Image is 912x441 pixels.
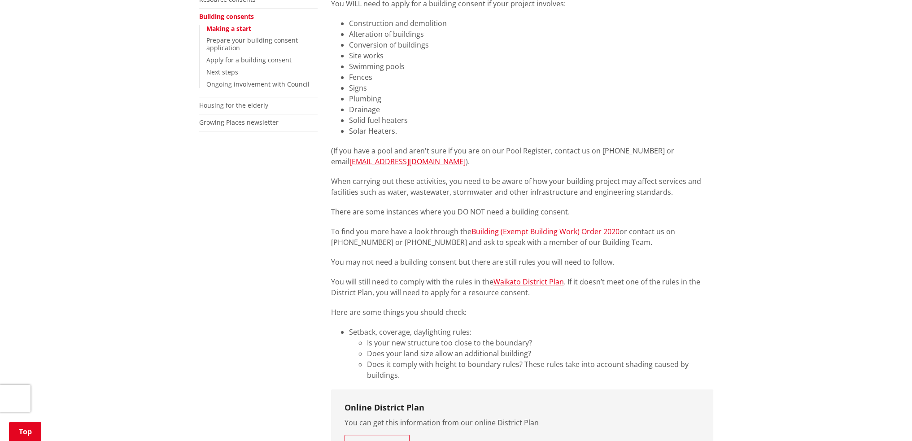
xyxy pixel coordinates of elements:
li: Alteration of buildings [349,29,713,39]
li: Signs [349,83,713,93]
li: Is your new structure too close to the boundary? [367,337,713,348]
li: Solid fuel heaters [349,115,713,126]
a: Next steps [206,68,238,76]
p: There are some instances where you DO NOT need a building consent. [331,206,713,217]
li: Fences [349,72,713,83]
li: Site works [349,50,713,61]
li: Swimming pools [349,61,713,72]
a: Growing Places newsletter [199,118,279,127]
a: Waikato District Plan [493,277,564,287]
a: Housing for the elderly [199,101,268,109]
a: Building consents [199,12,254,21]
iframe: Messenger Launcher [871,403,903,436]
a: Prepare your building consent application [206,36,298,52]
li: Setback, coverage, daylighting rules: [349,327,713,380]
h3: Online District Plan [345,403,700,413]
p: You may not need a building consent but there are still rules you will need to follow. [331,257,713,267]
a: Apply for a building consent [206,56,292,64]
li: Construction and demolition [349,18,713,29]
p: You can get this information from our online District Plan [345,417,700,428]
a: Top [9,422,41,441]
li: Plumbing [349,93,713,104]
p: (If you have a pool and aren't sure if you are on our Pool Register, contact us on [PHONE_NUMBER]... [331,145,713,167]
li: Does it comply with height to boundary rules? These rules take into account shading caused by bui... [367,359,713,380]
p: You will still need to comply with the rules in the . If it doesn’t meet one of the rules in the ... [331,276,713,298]
li: Does your land size allow an additional building? [367,348,713,359]
a: Making a start [206,24,251,33]
a: Building (Exempt Building Work) Order 2020 [471,227,620,236]
a: Ongoing involvement with Council [206,80,310,88]
p: When carrying out these activities, you need to be aware of how your building project may affect ... [331,176,713,197]
li: Drainage [349,104,713,115]
p: Here are some things you should check: [331,307,713,318]
li: Solar Heaters. [349,126,713,136]
a: [EMAIL_ADDRESS][DOMAIN_NAME] [349,157,466,166]
li: Conversion of buildings [349,39,713,50]
p: To find you more have a look through the or contact us on [PHONE_NUMBER] or [PHONE_NUMBER] and as... [331,226,713,248]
